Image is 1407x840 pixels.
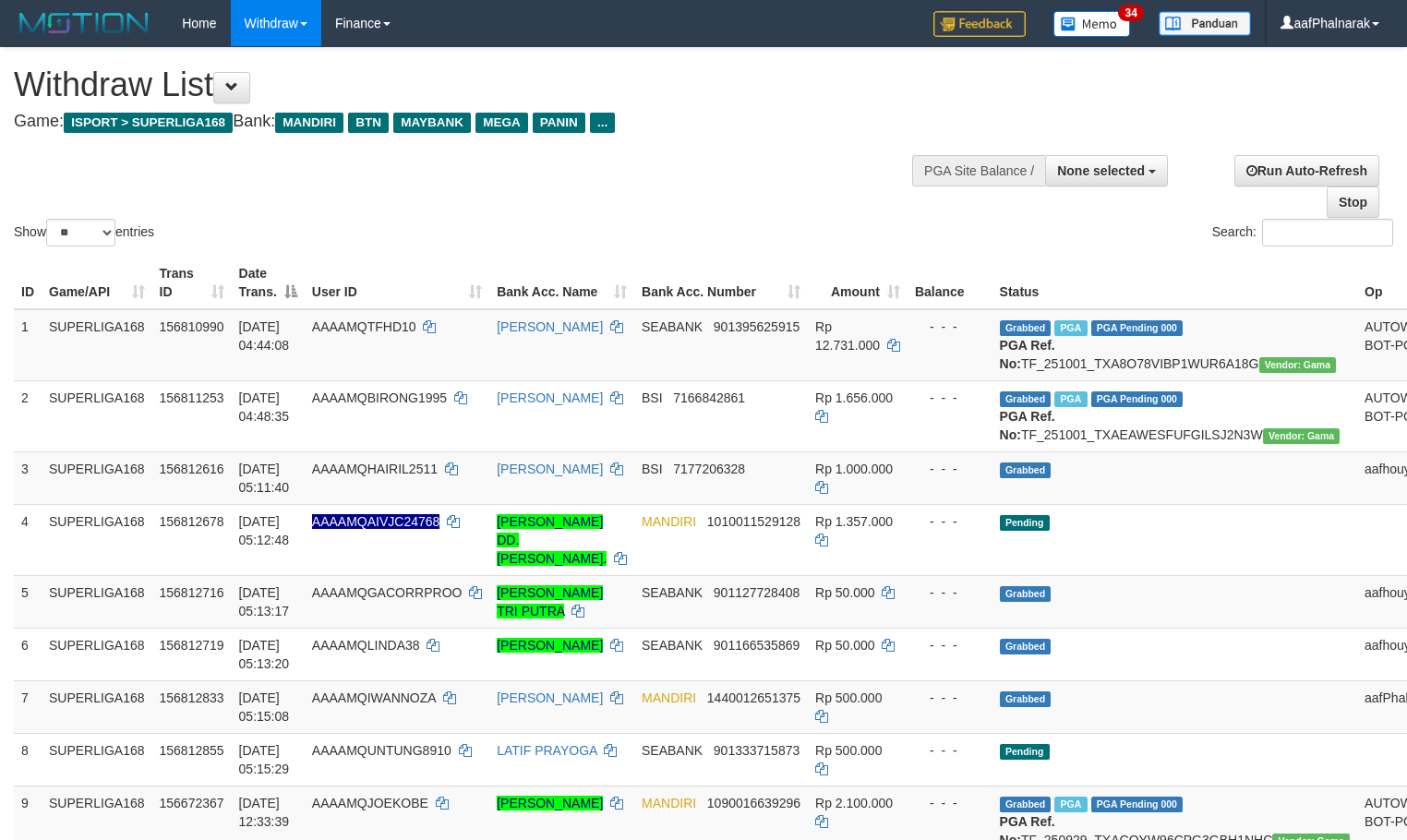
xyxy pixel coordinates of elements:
[642,585,703,600] span: SEABANK
[1000,691,1052,707] span: Grabbed
[312,743,451,758] span: AAAAMQUNTUNG8910
[497,690,603,705] a: [PERSON_NAME]
[915,512,985,531] div: - - -
[642,462,663,476] span: BSI
[393,113,471,133] span: MAYBANK
[312,390,447,405] span: AAAAMQBIRONG1995
[42,628,152,680] td: SUPERLIGA168
[642,743,703,758] span: SEABANK
[14,309,42,381] td: 1
[1091,391,1184,407] span: PGA Pending
[14,628,42,680] td: 6
[933,11,1026,37] img: Feedback.jpg
[160,319,224,334] span: 156810990
[642,690,696,705] span: MANDIRI
[497,462,603,476] a: [PERSON_NAME]
[1000,797,1052,812] span: Grabbed
[714,585,800,600] span: Copy 901127728408 to clipboard
[808,257,908,309] th: Amount: activate to sort column ascending
[642,796,696,810] span: MANDIRI
[239,514,290,547] span: [DATE] 05:12:48
[915,389,985,407] div: - - -
[1262,219,1393,246] input: Search:
[239,390,290,424] span: [DATE] 04:48:35
[634,257,808,309] th: Bank Acc. Number: activate to sort column ascending
[14,257,42,309] th: ID
[42,575,152,628] td: SUPERLIGA168
[497,796,603,810] a: [PERSON_NAME]
[1045,155,1168,186] button: None selected
[673,390,745,405] span: Copy 7166842861 to clipboard
[239,743,290,776] span: [DATE] 05:15:29
[1000,391,1052,407] span: Grabbed
[815,638,875,653] span: Rp 50.000
[497,390,603,405] a: [PERSON_NAME]
[14,9,154,37] img: MOTION_logo.png
[1000,338,1055,371] b: PGA Ref. No:
[815,390,893,405] span: Rp 1.656.000
[815,514,893,529] span: Rp 1.357.000
[815,319,880,353] span: Rp 12.731.000
[14,575,42,628] td: 5
[815,585,875,600] span: Rp 50.000
[642,319,703,334] span: SEABANK
[1118,5,1143,21] span: 34
[1159,11,1251,36] img: panduan.png
[915,636,985,654] div: - - -
[312,462,438,476] span: AAAAMQHAIRIL2511
[915,460,985,478] div: - - -
[160,462,224,476] span: 156812616
[160,743,224,758] span: 156812855
[1000,409,1055,442] b: PGA Ref. No:
[915,583,985,602] div: - - -
[239,462,290,495] span: [DATE] 05:11:40
[312,514,440,529] span: Nama rekening ada tanda titik/strip, harap diedit
[475,113,528,133] span: MEGA
[714,743,800,758] span: Copy 901333715873 to clipboard
[497,743,596,758] a: LATIF PRAYOGA
[239,319,290,353] span: [DATE] 04:44:08
[915,318,985,336] div: - - -
[707,796,800,810] span: Copy 1090016639296 to clipboard
[1327,186,1379,218] a: Stop
[312,319,416,334] span: AAAAMQTFHD10
[312,585,463,600] span: AAAAMQGACORRPROO
[1000,462,1052,478] span: Grabbed
[707,514,800,529] span: Copy 1010011529128 to clipboard
[14,733,42,786] td: 8
[348,113,389,133] span: BTN
[42,680,152,733] td: SUPERLIGA168
[275,113,343,133] span: MANDIRI
[1259,357,1337,373] span: Vendor URL: https://trx31.1velocity.biz
[673,462,745,476] span: Copy 7177206328 to clipboard
[1000,639,1052,654] span: Grabbed
[915,794,985,812] div: - - -
[64,113,233,133] span: ISPORT > SUPERLIGA168
[160,690,224,705] span: 156812833
[42,733,152,786] td: SUPERLIGA168
[160,390,224,405] span: 156811253
[14,680,42,733] td: 7
[1091,797,1184,812] span: PGA Pending
[14,380,42,451] td: 2
[533,113,585,133] span: PANIN
[42,309,152,381] td: SUPERLIGA168
[312,796,428,810] span: AAAAMQJOEKOBE
[714,638,800,653] span: Copy 901166535869 to clipboard
[312,638,420,653] span: AAAAMQLINDA38
[992,380,1357,451] td: TF_251001_TXAEAWESFUFGILSJ2N3W
[14,504,42,575] td: 4
[1091,320,1184,336] span: PGA Pending
[992,309,1357,381] td: TF_251001_TXA8O78VIBP1WUR6A18G
[992,257,1357,309] th: Status
[239,690,290,724] span: [DATE] 05:15:08
[160,638,224,653] span: 156812719
[160,585,224,600] span: 156812716
[14,113,920,131] h4: Game: Bank:
[707,690,800,705] span: Copy 1440012651375 to clipboard
[1263,428,1341,444] span: Vendor URL: https://trx31.1velocity.biz
[714,319,800,334] span: Copy 901395625915 to clipboard
[1234,155,1379,186] a: Run Auto-Refresh
[312,690,436,705] span: AAAAMQIWANNOZA
[232,257,305,309] th: Date Trans.: activate to sort column descending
